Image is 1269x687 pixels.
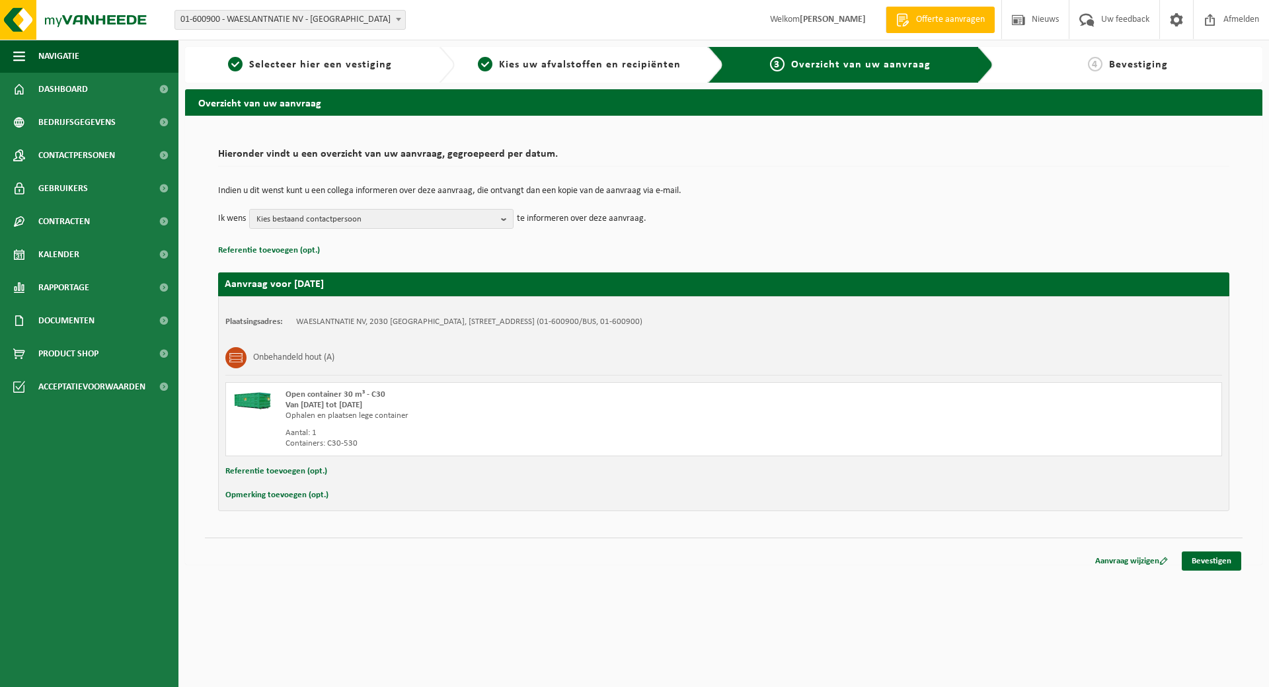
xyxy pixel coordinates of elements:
span: 4 [1088,57,1102,71]
strong: Plaatsingsadres: [225,317,283,326]
span: Overzicht van uw aanvraag [791,60,931,70]
p: Indien u dit wenst kunt u een collega informeren over deze aanvraag, die ontvangt dan een kopie v... [218,186,1229,196]
span: 1 [228,57,243,71]
a: Offerte aanvragen [886,7,995,33]
span: Documenten [38,304,95,337]
span: Open container 30 m³ - C30 [286,390,385,399]
span: Kies bestaand contactpersoon [256,210,496,229]
span: 3 [770,57,785,71]
strong: Aanvraag voor [DATE] [225,279,324,290]
button: Opmerking toevoegen (opt.) [225,487,328,504]
h2: Overzicht van uw aanvraag [185,89,1262,115]
span: Navigatie [38,40,79,73]
a: 2Kies uw afvalstoffen en recipiënten [461,57,698,73]
button: Kies bestaand contactpersoon [249,209,514,229]
a: 1Selecteer hier een vestiging [192,57,428,73]
div: Containers: C30-530 [286,438,777,449]
span: Contactpersonen [38,139,115,172]
span: Acceptatievoorwaarden [38,370,145,403]
span: Bedrijfsgegevens [38,106,116,139]
button: Referentie toevoegen (opt.) [225,463,327,480]
span: Dashboard [38,73,88,106]
span: Product Shop [38,337,98,370]
h2: Hieronder vindt u een overzicht van uw aanvraag, gegroepeerd per datum. [218,149,1229,167]
a: Aanvraag wijzigen [1085,551,1178,571]
span: Rapportage [38,271,89,304]
div: Ophalen en plaatsen lege container [286,411,777,421]
span: 01-600900 - WAESLANTNATIE NV - ANTWERPEN [175,11,405,29]
span: Contracten [38,205,90,238]
div: Aantal: 1 [286,428,777,438]
strong: Van [DATE] tot [DATE] [286,401,362,409]
p: te informeren over deze aanvraag. [517,209,646,229]
span: Selecteer hier een vestiging [249,60,392,70]
span: Kies uw afvalstoffen en recipiënten [499,60,681,70]
strong: [PERSON_NAME] [800,15,866,24]
img: HK-XC-30-GN-00.png [233,389,272,409]
td: WAESLANTNATIE NV, 2030 [GEOGRAPHIC_DATA], [STREET_ADDRESS] (01-600900/BUS, 01-600900) [296,317,642,327]
p: Ik wens [218,209,246,229]
h3: Onbehandeld hout (A) [253,347,334,368]
span: Offerte aanvragen [913,13,988,26]
span: 01-600900 - WAESLANTNATIE NV - ANTWERPEN [174,10,406,30]
span: Kalender [38,238,79,271]
button: Referentie toevoegen (opt.) [218,242,320,259]
span: Bevestiging [1109,60,1168,70]
span: Gebruikers [38,172,88,205]
span: 2 [478,57,492,71]
a: Bevestigen [1182,551,1241,571]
